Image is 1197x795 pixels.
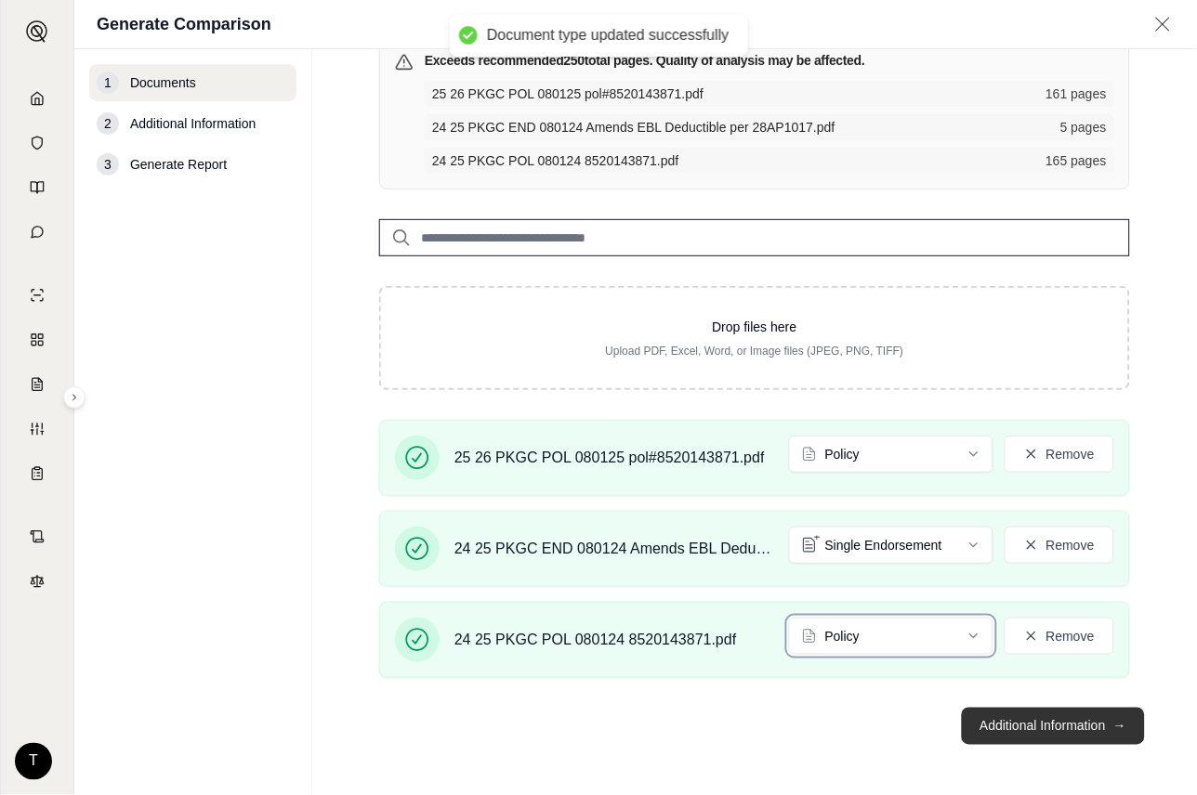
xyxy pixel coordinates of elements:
[5,319,70,360] a: Policy Comparisons
[63,386,85,409] button: Expand sidebar
[1005,618,1114,655] button: Remove
[5,78,70,119] a: Home
[130,155,227,174] span: Generate Report
[97,112,119,135] div: 2
[5,364,70,405] a: Claim Coverage
[19,13,56,50] button: Expand sidebar
[425,51,865,70] h3: Exceeds recommended 250 total pages. Quality of analysis may be affected.
[15,743,52,780] div: T
[1005,527,1114,564] button: Remove
[1046,85,1107,103] span: 161 pages
[97,153,119,176] div: 3
[962,708,1145,745] button: Additional Information→
[5,167,70,208] a: Prompt Library
[1046,151,1107,170] span: 165 pages
[454,629,737,651] span: 24 25 PKGC POL 080124 8520143871.pdf
[5,453,70,494] a: Coverage Table
[1005,436,1114,473] button: Remove
[130,73,196,92] span: Documents
[432,85,1035,103] span: 25 26 PKGC POL 080125 pol#8520143871.pdf
[432,118,1049,137] span: 24 25 PKGC END 080124 Amends EBL Deductible per 28AP1017.pdf
[454,538,774,560] span: 24 25 PKGC END 080124 Amends EBL Deductible per 28AP1017.pdf
[130,114,256,133] span: Additional Information
[5,275,70,316] a: Single Policy
[5,409,70,450] a: Custom Report
[411,344,1098,358] p: Upload PDF, Excel, Word, or Image files (JPEG, PNG, TIFF)
[5,212,70,253] a: Chat
[97,72,119,94] div: 1
[432,151,1035,170] span: 24 25 PKGC POL 080124 8520143871.pdf
[5,516,70,557] a: Contract Analysis
[5,123,70,163] a: Documents Vault
[97,11,271,37] h1: Generate Comparison
[5,561,70,602] a: Legal Search Engine
[26,20,48,43] img: Expand sidebar
[1060,118,1107,137] span: 5 pages
[487,26,730,46] div: Document type updated successfully
[454,447,765,469] span: 25 26 PKGC POL 080125 pol#8520143871.pdf
[1113,717,1126,736] span: →
[411,318,1098,336] p: Drop files here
